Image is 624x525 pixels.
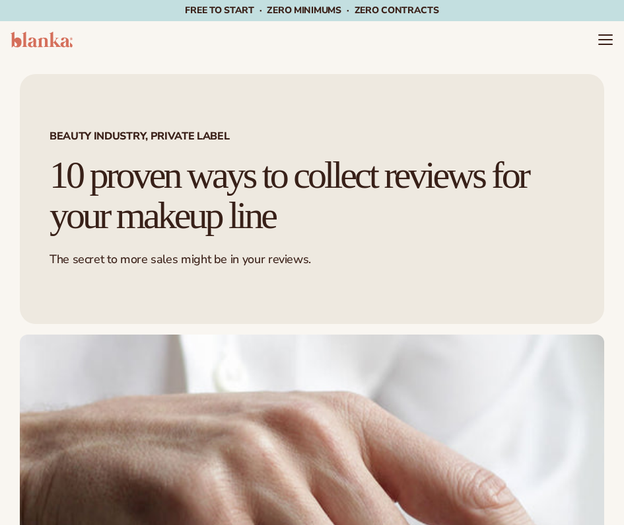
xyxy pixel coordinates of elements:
img: logo [11,32,73,48]
p: The secret to more sales might be in your reviews. [50,252,574,267]
span: Free to start · ZERO minimums · ZERO contracts [185,4,438,17]
summary: Menu [598,32,613,48]
h1: 10 proven ways to collect reviews for your makeup line [50,155,574,236]
span: BEAUTY INDUSTRY, PRIVATE LABEL [50,131,574,141]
